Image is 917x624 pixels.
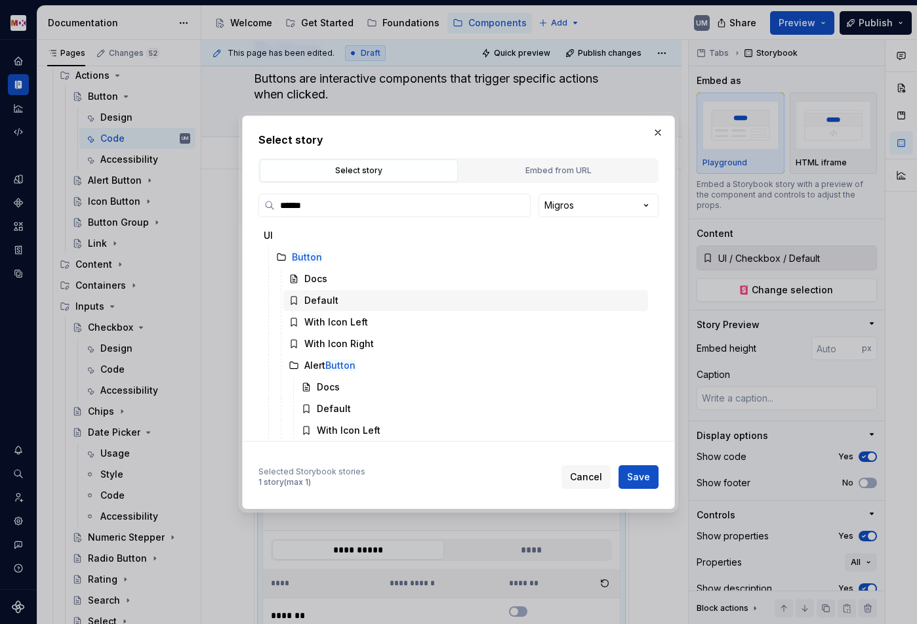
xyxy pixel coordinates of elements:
[464,164,653,177] div: Embed from URL
[258,477,365,488] div: 1 story (max 1)
[619,465,659,489] button: Save
[264,164,453,177] div: Select story
[304,272,327,285] div: Docs
[317,424,380,437] div: With Icon Left
[325,360,356,371] mark: Button
[317,381,340,394] div: Docs
[317,402,351,415] div: Default
[304,316,368,329] div: With Icon Left
[304,337,374,350] div: With Icon Right
[304,359,356,372] div: Alert
[258,132,659,148] h2: Select story
[258,467,365,477] div: Selected Storybook stories
[304,294,338,307] div: Default
[627,470,650,484] span: Save
[264,229,273,242] div: UI
[292,251,322,262] mark: Button
[561,465,611,489] button: Cancel
[570,470,602,484] span: Cancel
